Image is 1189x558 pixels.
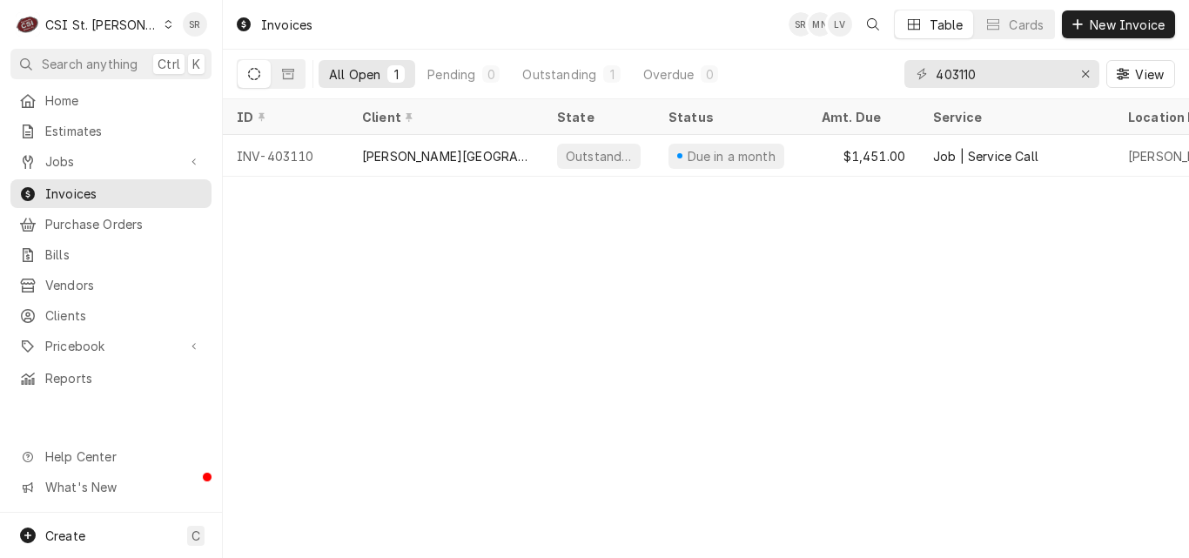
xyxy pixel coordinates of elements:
[822,108,902,126] div: Amt. Due
[564,147,634,165] div: Outstanding
[45,337,177,355] span: Pricebook
[10,364,212,393] a: Reports
[1071,60,1099,88] button: Erase input
[10,117,212,145] a: Estimates
[45,245,203,264] span: Bills
[183,12,207,37] div: Stephani Roth's Avatar
[10,442,212,471] a: Go to Help Center
[391,65,401,84] div: 1
[557,108,641,126] div: State
[10,49,212,79] button: Search anythingCtrlK
[45,478,201,496] span: What's New
[607,65,617,84] div: 1
[16,12,40,37] div: C
[685,147,777,165] div: Due in a month
[183,12,207,37] div: SR
[362,147,529,165] div: [PERSON_NAME][GEOGRAPHIC_DATA]
[45,91,203,110] span: Home
[362,108,526,126] div: Client
[10,210,212,239] a: Purchase Orders
[45,122,203,140] span: Estimates
[10,473,212,501] a: Go to What's New
[933,108,1097,126] div: Service
[16,12,40,37] div: CSI St. Louis's Avatar
[237,108,331,126] div: ID
[859,10,887,38] button: Open search
[10,240,212,269] a: Bills
[933,147,1038,165] div: Job | Service Call
[191,527,200,545] span: C
[158,55,180,73] span: Ctrl
[45,528,85,543] span: Create
[10,332,212,360] a: Go to Pricebook
[930,16,964,34] div: Table
[522,65,596,84] div: Outstanding
[1086,16,1168,34] span: New Invoice
[45,185,203,203] span: Invoices
[808,135,919,177] div: $1,451.00
[10,271,212,299] a: Vendors
[1062,10,1175,38] button: New Invoice
[704,65,715,84] div: 0
[643,65,694,84] div: Overdue
[45,447,201,466] span: Help Center
[828,12,852,37] div: LV
[10,147,212,176] a: Go to Jobs
[789,12,813,37] div: Stephani Roth's Avatar
[42,55,138,73] span: Search anything
[45,16,158,34] div: CSI St. [PERSON_NAME]
[427,65,475,84] div: Pending
[789,12,813,37] div: SR
[486,65,496,84] div: 0
[828,12,852,37] div: Lisa Vestal's Avatar
[808,12,832,37] div: MN
[45,369,203,387] span: Reports
[1106,60,1175,88] button: View
[223,135,348,177] div: INV-403110
[45,215,203,233] span: Purchase Orders
[45,152,177,171] span: Jobs
[1132,65,1167,84] span: View
[10,86,212,115] a: Home
[10,301,212,330] a: Clients
[936,60,1066,88] input: Keyword search
[808,12,832,37] div: Melissa Nehls's Avatar
[1009,16,1044,34] div: Cards
[45,306,203,325] span: Clients
[329,65,380,84] div: All Open
[192,55,200,73] span: K
[10,179,212,208] a: Invoices
[45,276,203,294] span: Vendors
[668,108,790,126] div: Status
